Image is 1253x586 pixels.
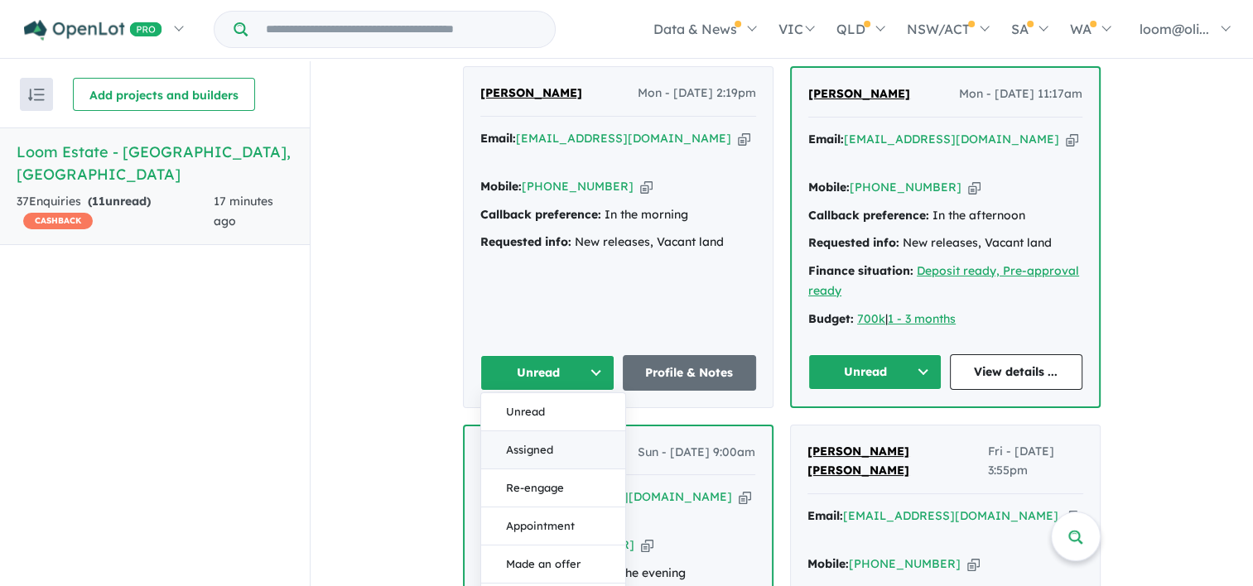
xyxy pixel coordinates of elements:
a: [EMAIL_ADDRESS][DOMAIN_NAME] [516,131,731,146]
span: loom@oli... [1140,21,1209,37]
div: New releases, Vacant land [480,233,756,252]
strong: Mobile: [807,556,849,571]
strong: Mobile: [808,180,850,195]
strong: Budget: [808,311,854,326]
button: Copy [640,178,653,195]
span: [PERSON_NAME] [PERSON_NAME] [807,444,909,478]
strong: Callback preference: [808,208,929,223]
strong: Requested info: [808,235,899,250]
div: In the morning [480,205,756,225]
a: [EMAIL_ADDRESS][DOMAIN_NAME] [844,132,1059,146]
span: 11 [92,194,105,209]
button: Made an offer [481,545,625,583]
strong: Finance situation: [808,263,913,278]
button: Copy [738,130,750,147]
a: [PERSON_NAME] [PERSON_NAME] [807,442,988,482]
a: 1 - 3 months [888,311,956,326]
button: Copy [1066,131,1078,148]
span: Mon - [DATE] 2:19pm [638,84,756,103]
h5: Loom Estate - [GEOGRAPHIC_DATA] , [GEOGRAPHIC_DATA] [17,141,293,185]
strong: Email: [808,132,844,146]
button: Copy [968,179,981,196]
div: | [808,310,1082,329]
input: Try estate name, suburb, builder or developer [251,12,552,47]
div: New releases, Vacant land [808,233,1082,253]
a: Profile & Notes [623,355,757,391]
button: Copy [739,488,751,506]
span: Sun - [DATE] 9:00am [638,443,755,463]
button: Assigned [481,430,625,468]
button: Re-engage [481,468,625,507]
span: 17 minutes ago [214,194,273,228]
button: Copy [1065,507,1077,525]
button: Copy [641,536,653,554]
img: Openlot PRO Logo White [24,20,162,41]
a: [PHONE_NUMBER] [850,180,961,195]
div: 37 Enquir ies [17,192,214,232]
span: [PERSON_NAME] [808,86,910,101]
div: In the afternoon [808,206,1082,226]
a: [EMAIL_ADDRESS][DOMAIN_NAME] [843,508,1058,523]
button: Add projects and builders [73,78,255,111]
button: Unread [480,355,614,391]
strong: Requested info: [480,234,571,249]
strong: ( unread) [88,194,151,209]
a: [PERSON_NAME] [808,84,910,104]
span: CASHBACK [23,213,93,229]
a: Deposit ready, Pre-approval ready [808,263,1079,298]
strong: Email: [807,508,843,523]
img: sort.svg [28,89,45,101]
a: [PHONE_NUMBER] [849,556,961,571]
a: 700k [857,311,885,326]
strong: Mobile: [480,179,522,194]
button: Unread [808,354,942,390]
span: [PERSON_NAME] [480,85,582,100]
span: Fri - [DATE] 3:55pm [988,442,1083,482]
strong: Callback preference: [480,207,601,222]
button: Appointment [481,507,625,545]
span: Mon - [DATE] 11:17am [959,84,1082,104]
a: [PERSON_NAME] [480,84,582,103]
button: Unread [481,392,625,430]
a: [PHONE_NUMBER] [522,179,634,194]
a: View details ... [950,354,1083,390]
button: Copy [967,555,980,573]
strong: Email: [480,131,516,146]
